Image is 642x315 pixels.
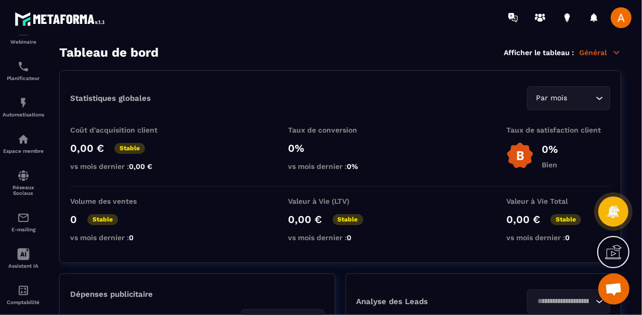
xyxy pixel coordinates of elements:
div: Search for option [527,86,610,110]
span: 0,00 € [129,162,152,170]
p: vs mois dernier : [70,162,174,170]
a: emailemailE-mailing [3,204,44,240]
span: 0 [347,233,352,242]
p: 0% [289,142,392,154]
p: Webinaire [3,39,44,45]
p: Général [579,48,621,57]
h3: Tableau de bord [59,45,159,60]
img: automations [17,97,30,109]
img: accountant [17,284,30,297]
div: Search for option [527,290,610,313]
img: scheduler [17,60,30,73]
p: Dépenses publicitaire [70,290,324,299]
p: Automatisations [3,112,44,117]
img: logo [15,9,108,29]
a: accountantaccountantComptabilité [3,277,44,313]
p: Espace membre [3,148,44,154]
img: b-badge-o.b3b20ee6.svg [506,142,534,169]
p: Valeur à Vie (LTV) [289,197,392,205]
input: Search for option [534,296,593,307]
p: Stable [87,214,118,225]
p: vs mois dernier : [289,233,392,242]
a: schedulerschedulerPlanificateur [3,52,44,89]
p: Afficher le tableau : [504,48,574,57]
span: 0% [347,162,359,170]
p: Taux de satisfaction client [506,126,610,134]
p: Bien [542,161,558,169]
a: social-networksocial-networkRéseaux Sociaux [3,162,44,204]
p: Volume des ventes [70,197,174,205]
p: Analyse des Leads [357,297,483,306]
p: E-mailing [3,227,44,232]
span: 0 [565,233,570,242]
p: Stable [333,214,363,225]
p: Assistant IA [3,263,44,269]
p: 0% [542,143,558,155]
p: 0,00 € [70,142,104,154]
a: automationsautomationsAutomatisations [3,89,44,125]
a: automationsautomationsEspace membre [3,125,44,162]
p: 0,00 € [506,213,540,226]
p: 0 [70,213,77,226]
p: Valeur à Vie Total [506,197,610,205]
p: Stable [114,143,145,154]
p: 0,00 € [289,213,322,226]
p: vs mois dernier : [70,233,174,242]
p: Taux de conversion [289,126,392,134]
p: Coût d'acquisition client [70,126,174,134]
input: Search for option [570,93,593,104]
span: 0 [129,233,134,242]
p: Comptabilité [3,299,44,305]
p: Planificateur [3,75,44,81]
p: Stable [551,214,581,225]
p: Réseaux Sociaux [3,185,44,196]
img: automations [17,133,30,146]
p: vs mois dernier : [506,233,610,242]
p: vs mois dernier : [289,162,392,170]
img: email [17,212,30,224]
a: Assistant IA [3,240,44,277]
img: social-network [17,169,30,182]
p: Statistiques globales [70,94,151,103]
div: Ouvrir le chat [598,273,630,305]
span: Par mois [534,93,570,104]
